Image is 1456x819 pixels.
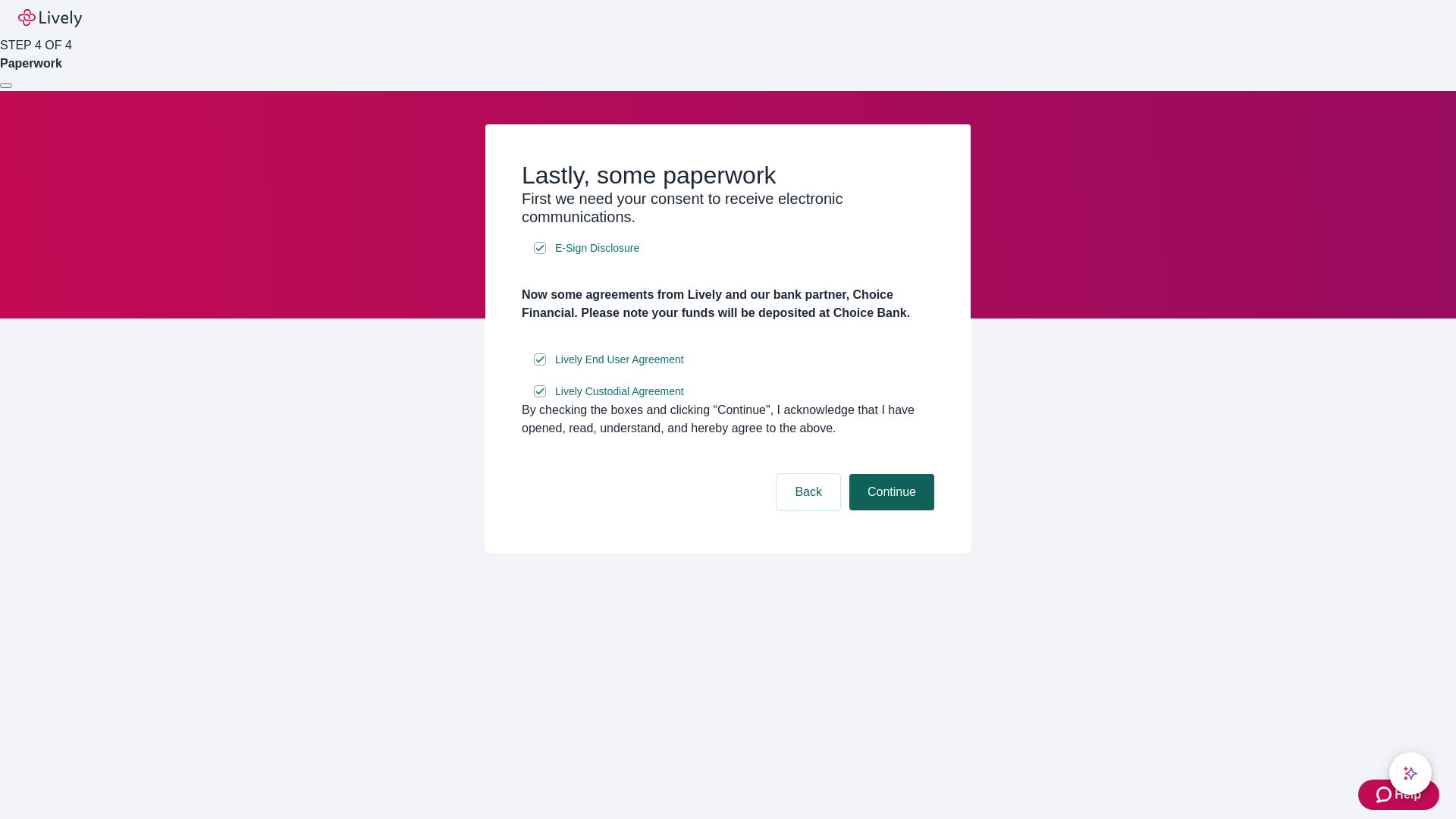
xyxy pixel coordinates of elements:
[522,161,934,190] h2: Lastly, some paperwork
[522,401,934,438] div: By checking the boxes and clicking “Continue", I acknowledge that I have opened, read, understand...
[1358,780,1439,810] button: Zendesk support iconHelp
[849,474,934,510] button: Continue
[1376,786,1395,804] svg: Zendesk support icon
[1395,786,1421,804] span: Help
[522,286,934,322] h4: Now some agreements from Lively and our bank partner, Choice Financial. Please note your funds wi...
[522,190,934,226] h3: First we need your consent to receive electronic communications.
[555,384,684,400] span: Lively Custodial Agreement
[552,350,687,369] a: e-sign disclosure document
[552,382,687,401] a: e-sign disclosure document
[777,474,840,510] button: Back
[552,239,642,258] a: e-sign disclosure document
[1389,752,1432,795] button: chat
[18,9,82,27] img: Lively
[555,352,684,368] span: Lively End User Agreement
[1403,766,1418,781] svg: Lively AI Assistant
[555,240,639,256] span: E-Sign Disclosure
